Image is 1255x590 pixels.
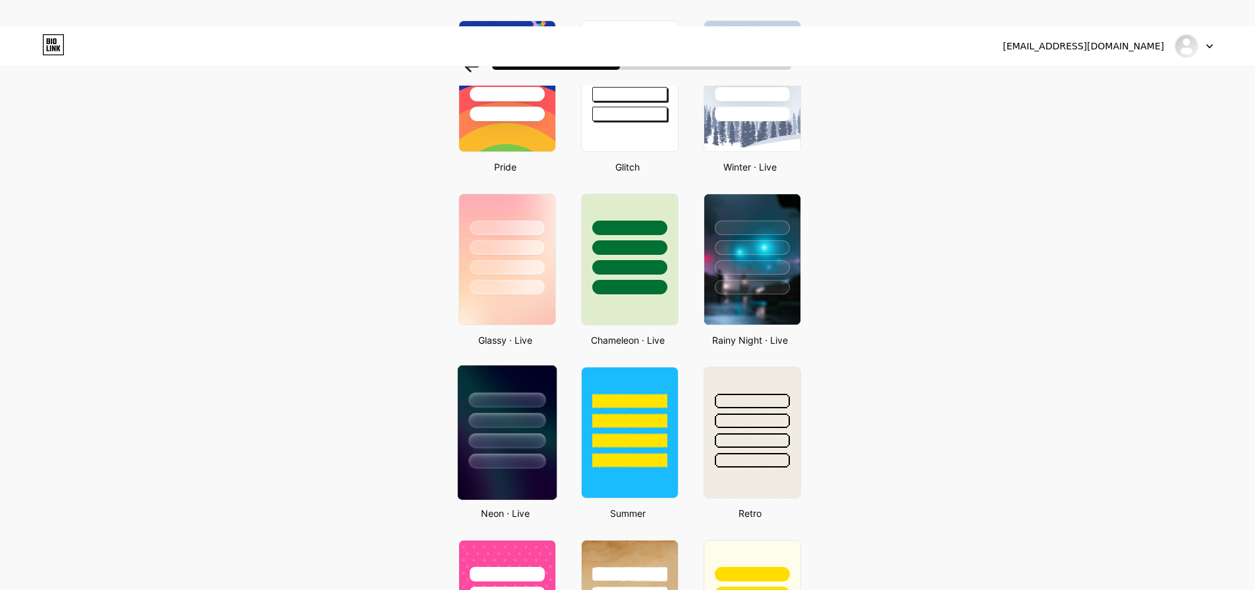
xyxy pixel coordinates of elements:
div: Glitch [577,160,679,174]
div: Winter · Live [700,160,801,174]
div: Retro [700,506,801,520]
div: Glassy · Live [455,333,556,347]
div: Pride [455,160,556,174]
div: Rainy Night · Live [700,333,801,347]
div: [EMAIL_ADDRESS][DOMAIN_NAME] [1003,40,1164,53]
div: Neon · Live [455,506,556,520]
div: Summer [577,506,679,520]
img: neon.jpg [457,365,556,500]
div: Chameleon · Live [577,333,679,347]
img: caces [1174,34,1199,59]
